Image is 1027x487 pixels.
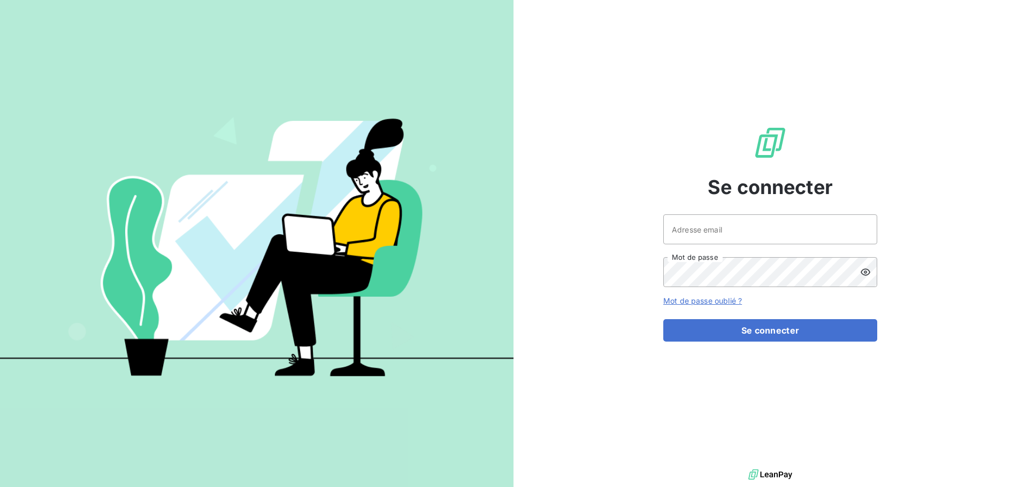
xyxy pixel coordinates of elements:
span: Se connecter [708,173,833,202]
a: Mot de passe oublié ? [663,296,742,305]
img: Logo LeanPay [753,126,787,160]
button: Se connecter [663,319,877,342]
input: placeholder [663,214,877,244]
img: logo [748,467,792,483]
